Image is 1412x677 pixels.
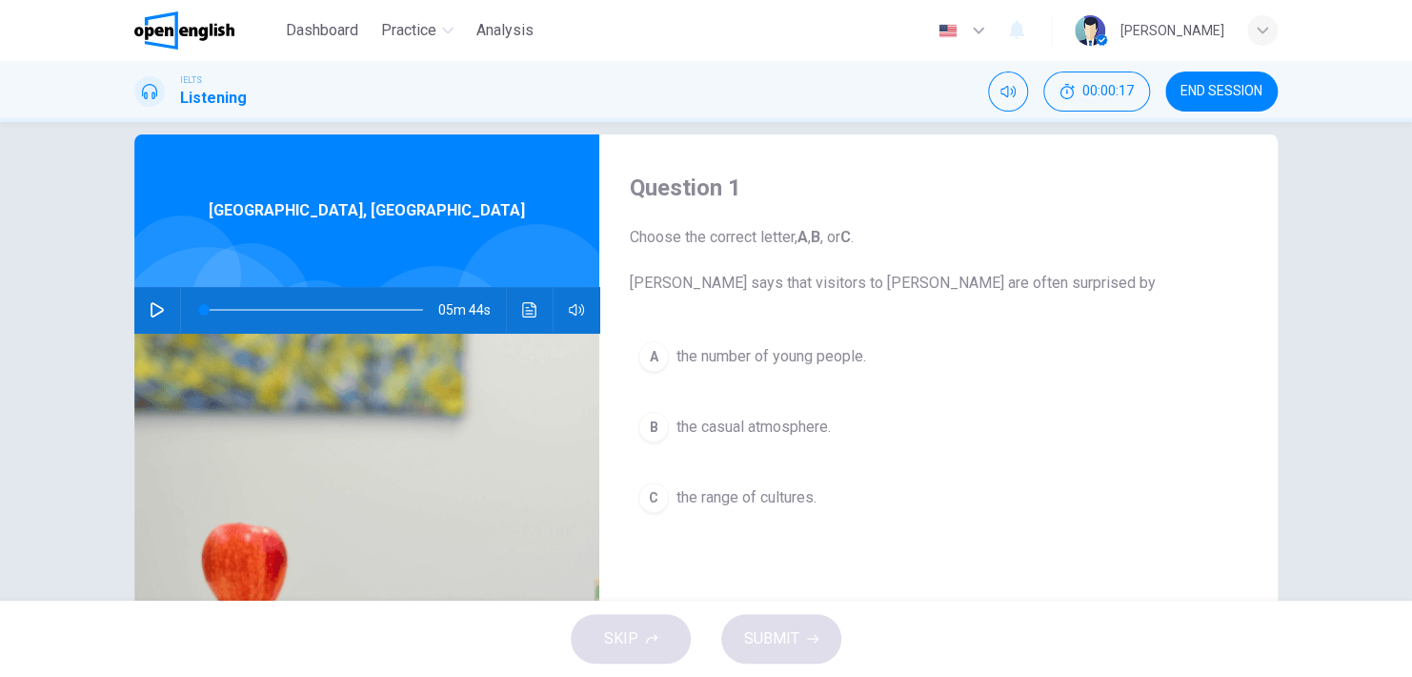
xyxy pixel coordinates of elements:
span: Analysis [476,19,534,42]
button: Click to see the audio transcription [514,287,545,333]
span: Dashboard [286,19,358,42]
span: the number of young people. [676,345,866,368]
span: IELTS [180,73,202,87]
span: Practice [381,19,436,42]
b: C [840,228,851,246]
span: [GEOGRAPHIC_DATA], [GEOGRAPHIC_DATA] [209,199,525,222]
img: en [936,24,959,38]
span: 00:00:17 [1082,84,1134,99]
div: [PERSON_NAME] [1120,19,1224,42]
h1: Listening [180,87,247,110]
a: OpenEnglish logo [134,11,278,50]
button: Analysis [469,13,541,48]
span: Choose the correct letter, , , or . [PERSON_NAME] says that visitors to [PERSON_NAME] are often s... [630,226,1247,295]
div: Hide [1043,72,1150,112]
button: Cthe range of cultures. [630,474,1247,522]
button: Bthe casual atmosphere. [630,403,1247,451]
button: Practice [373,13,461,48]
span: the range of cultures. [676,486,817,509]
div: A [638,341,669,372]
b: A [797,228,808,246]
button: Dashboard [278,13,366,48]
span: the casual atmosphere. [676,416,831,439]
b: B [811,228,820,246]
div: Mute [988,72,1028,112]
button: 00:00:17 [1043,72,1150,112]
img: Profile picture [1075,15,1105,46]
button: END SESSION [1165,72,1278,112]
button: Athe number of young people. [630,333,1247,380]
span: 05m 44s [438,287,506,333]
div: C [638,482,669,513]
span: END SESSION [1180,84,1262,99]
div: B [638,412,669,442]
h4: Question 1 [630,173,1247,203]
img: OpenEnglish logo [134,11,234,50]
